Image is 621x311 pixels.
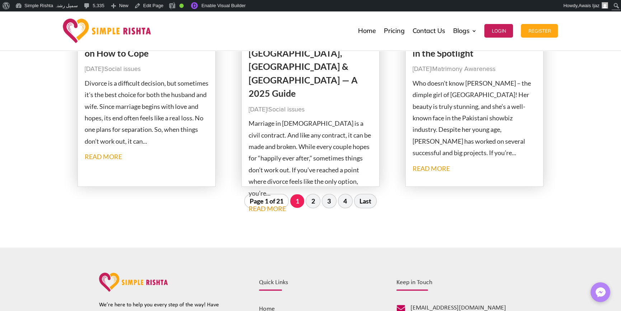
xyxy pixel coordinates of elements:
a: Pricing [384,13,404,49]
p: Who doesn’t know [PERSON_NAME] – the dimple girl of [GEOGRAPHIC_DATA]! Her beauty is truly stunni... [413,77,537,159]
span: 1 [290,194,304,208]
a: 3 [322,194,337,208]
a: Divorce Costs in [GEOGRAPHIC_DATA], [GEOGRAPHIC_DATA] & [GEOGRAPHIC_DATA] — A 2025 Guide [249,34,358,99]
h4: Keep in Touch [396,279,522,290]
p: | [413,63,537,75]
span: Page 1 of 21 [244,194,289,208]
a: [PERSON_NAME] Once Again in the Spotlight [413,34,532,58]
a: Home [358,13,376,49]
button: Register [521,24,558,38]
a: read more [249,205,286,212]
a: read more [85,153,122,161]
a: Register [521,13,558,49]
span: Awais Ijaz [579,3,599,8]
span: [DATE] [249,106,267,113]
a: Last Page [354,194,377,208]
a: Contact Us [412,13,445,49]
span: [DATE] [413,66,431,72]
a: Matrimony Awareness [432,66,495,72]
a: The 5 Stages of Divorce: Tips on How to Cope [85,34,199,58]
p: | [85,63,209,75]
a: Social issues [268,106,305,113]
h4: Quick Links [259,279,373,290]
a: Simple rishta logo [99,287,168,293]
p: Marriage in [DEMOGRAPHIC_DATA] is a civil contract. And like any contract, it can be made and bro... [249,118,373,199]
a: 2 [306,194,320,208]
p: Divorce is a difficult decision, but sometimes it's the best choice for both the husband and wife... [85,77,209,147]
a: Login [484,13,513,49]
span: [DATE] [85,66,103,72]
div: Good [179,4,184,8]
a: Blogs [453,13,476,49]
img: Messenger [593,285,608,300]
a: Social issues [104,66,141,72]
button: Login [484,24,513,38]
img: website-logo-pink-orange [99,273,168,292]
p: | [249,104,373,115]
a: 4 [338,194,353,208]
a: read more [413,164,450,172]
